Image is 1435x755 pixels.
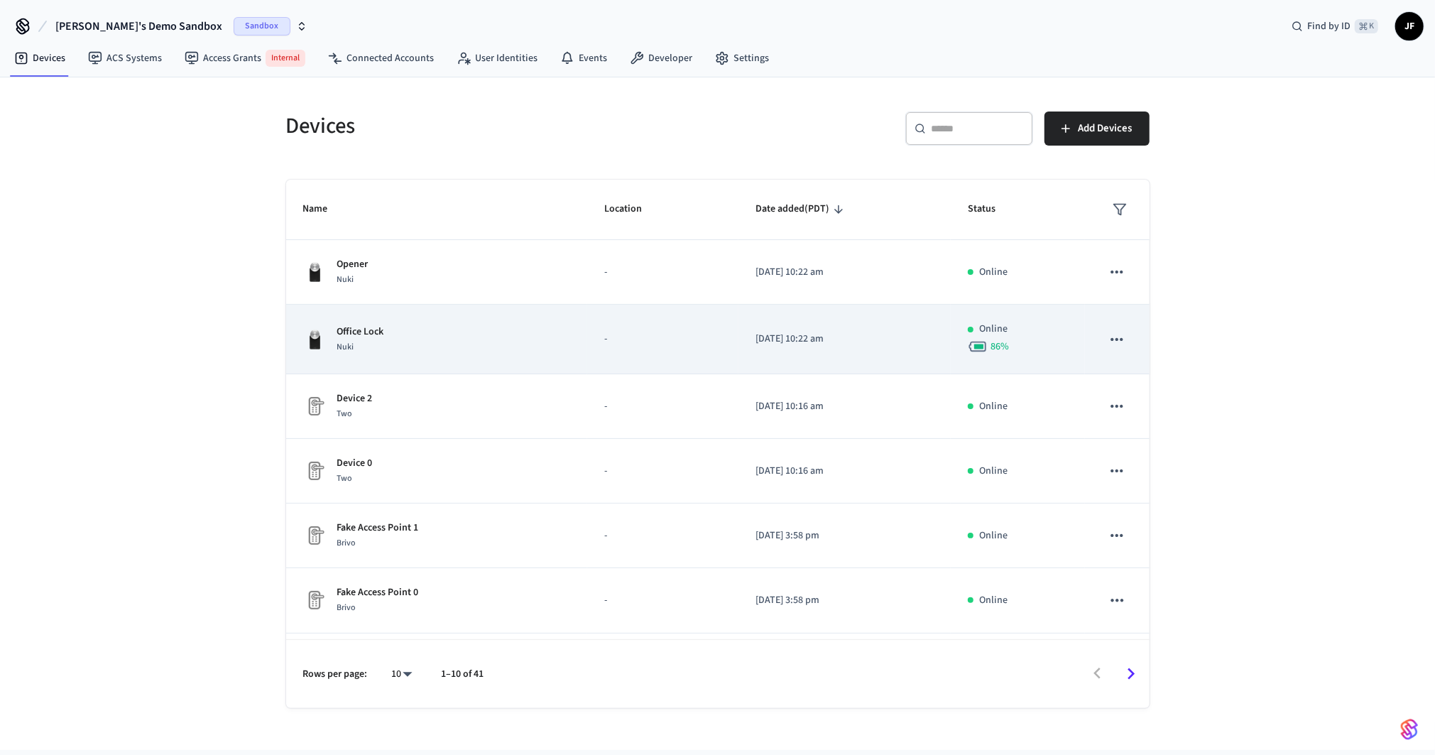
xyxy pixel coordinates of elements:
span: ⌘ K [1355,19,1378,33]
a: Settings [704,45,780,71]
span: Date added(PDT) [755,198,848,220]
p: - [604,399,721,414]
p: - [604,528,721,543]
p: Online [979,528,1008,543]
p: [DATE] 3:58 pm [755,528,934,543]
button: Add Devices [1044,112,1150,146]
img: Nuki Smart Lock 3.0 Pro Black, Front [303,328,326,351]
p: Fake Access Point 0 [337,585,419,600]
a: Developer [618,45,704,71]
span: Status [968,198,1014,220]
span: [PERSON_NAME]'s Demo Sandbox [55,18,222,35]
p: [DATE] 10:16 am [755,464,934,479]
p: Rows per page: [303,667,368,682]
img: Placeholder Lock Image [303,395,326,418]
span: Internal [266,50,305,67]
a: Events [549,45,618,71]
span: Name [303,198,347,220]
span: Find by ID [1307,19,1351,33]
p: Online [979,593,1008,608]
button: Go to next page [1114,657,1147,690]
p: Opener [337,257,369,272]
span: Add Devices [1079,119,1133,138]
p: Office Lock [337,325,384,340]
p: Online [979,464,1008,479]
span: JF [1397,13,1422,39]
p: [DATE] 10:16 am [755,399,934,414]
img: Placeholder Lock Image [303,524,326,547]
p: - [604,593,721,608]
p: - [604,464,721,479]
p: Online [979,399,1008,414]
span: Two [337,408,353,420]
div: 10 [385,664,419,685]
p: 1–10 of 41 [442,667,484,682]
span: 86 % [991,340,1009,354]
a: User Identities [445,45,549,71]
h5: Devices [286,112,709,141]
p: Fake Access Point 1 [337,521,419,536]
a: Devices [3,45,77,71]
a: Access GrantsInternal [173,44,317,72]
p: Online [979,322,1008,337]
p: Device 2 [337,391,373,406]
span: Location [604,198,660,220]
span: Nuki [337,341,354,353]
p: - [604,265,721,280]
a: Connected Accounts [317,45,445,71]
p: Online [979,265,1008,280]
span: Nuki [337,273,354,286]
p: Device 0 [337,456,373,471]
img: Nuki Smart Lock 3.0 Pro Black, Front [303,261,326,283]
p: [DATE] 10:22 am [755,265,934,280]
p: - [604,332,721,347]
span: Brivo [337,602,356,614]
span: Brivo [337,537,356,549]
span: Sandbox [234,17,290,36]
img: SeamLogoGradient.69752ec5.svg [1401,718,1418,741]
p: [DATE] 10:22 am [755,332,934,347]
img: Placeholder Lock Image [303,460,326,482]
a: ACS Systems [77,45,173,71]
button: JF [1395,12,1424,40]
img: Placeholder Lock Image [303,589,326,612]
span: Two [337,472,353,484]
div: Find by ID⌘ K [1280,13,1390,39]
p: [DATE] 3:58 pm [755,593,934,608]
